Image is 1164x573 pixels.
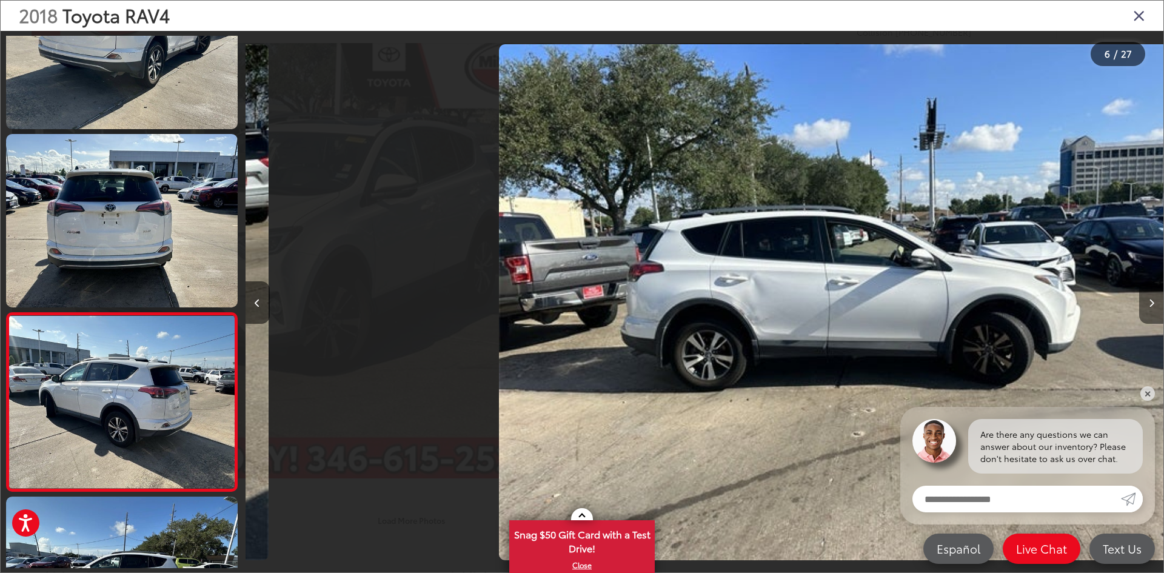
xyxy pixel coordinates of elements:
[923,534,994,564] a: Español
[19,2,58,28] span: 2018
[968,419,1143,474] div: Are there any questions we can answer about our inventory? Please don't hesitate to ask us over c...
[931,541,986,556] span: Español
[1121,47,1132,60] span: 27
[510,521,654,558] span: Snag $50 Gift Card with a Test Drive!
[1010,541,1073,556] span: Live Chat
[7,316,236,488] img: 2018 Toyota RAV4 Adventure
[4,132,239,309] img: 2018 Toyota RAV4 Adventure
[246,281,270,324] button: Previous image
[62,2,170,28] span: Toyota RAV4
[1089,534,1155,564] a: Text Us
[912,486,1121,512] input: Enter your message
[1003,534,1080,564] a: Live Chat
[1121,486,1143,512] a: Submit
[912,419,956,463] img: Agent profile photo
[1139,281,1163,324] button: Next image
[1133,7,1145,23] i: Close gallery
[1097,541,1148,556] span: Text Us
[1112,50,1119,58] span: /
[1105,47,1110,60] span: 6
